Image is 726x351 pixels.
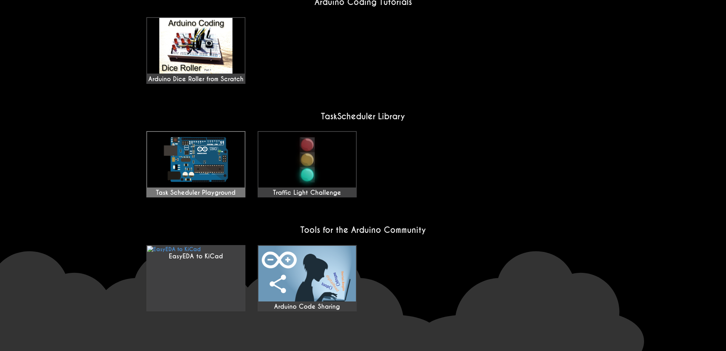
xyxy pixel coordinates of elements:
[258,303,356,311] div: Arduino Code Sharing
[146,245,245,311] a: EasyEDA to KiCad
[258,132,356,188] img: Traffic Light Challenge
[258,189,356,197] div: Traffic Light Challenge
[147,18,245,74] img: maxresdefault.jpg
[147,246,201,253] img: EasyEDA to KiCad
[258,131,357,197] a: Traffic Light Challenge
[147,132,245,188] img: Task Scheduler Playground
[258,246,356,301] img: EasyEDA to KiCad
[147,189,245,197] div: Task Scheduler Playground
[140,111,586,122] h2: TaskScheduler Library
[146,17,245,84] a: Arduino Dice Roller from Scratch
[146,131,245,197] a: Task Scheduler Playground
[258,245,357,311] a: Arduino Code Sharing
[140,225,586,235] h2: Tools for the Arduino Community
[147,253,245,260] div: EasyEDA to KiCad
[147,18,245,83] div: Arduino Dice Roller from Scratch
